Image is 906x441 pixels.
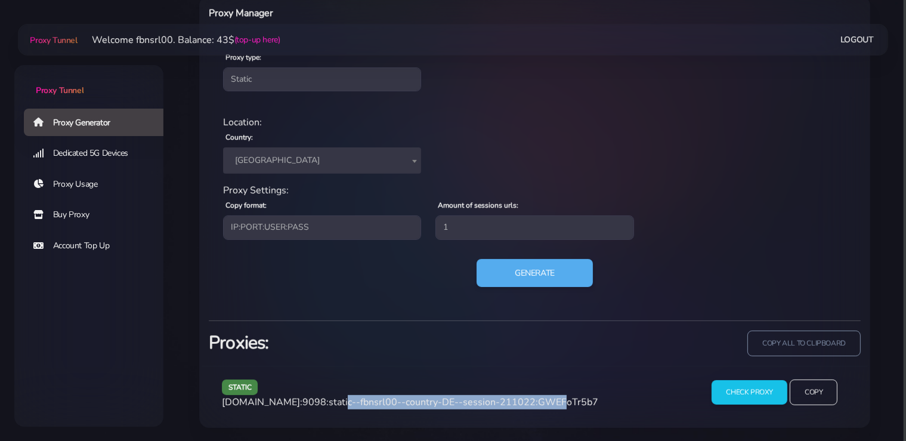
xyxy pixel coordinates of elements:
li: Welcome fbnsrl00. Balance: 43$ [78,33,280,47]
a: Proxy Tunnel [27,30,77,50]
a: Buy Proxy [24,201,173,229]
h3: Proxies: [209,331,528,355]
a: Proxy Tunnel [14,65,163,97]
a: Proxy Generator [24,109,173,136]
a: Logout [840,29,874,51]
span: [DOMAIN_NAME]:9098:static--fbnsrl00--country-DE--session-211022:GWEFoTr5b7 [222,396,598,409]
label: Country: [225,132,253,143]
button: Generate [477,259,593,288]
input: Copy [790,380,837,405]
div: Location: [216,115,854,129]
iframe: Webchat Widget [848,383,891,426]
h6: Proxy Manager [209,5,583,21]
span: Proxy Tunnel [36,85,84,96]
span: Germany [230,152,414,169]
input: copy all to clipboard [747,331,861,356]
span: static [222,380,258,394]
span: Proxy Tunnel [30,35,77,46]
a: Dedicated 5G Devices [24,140,173,167]
label: Copy format: [225,200,267,211]
input: Check Proxy [712,380,787,405]
a: (top-up here) [234,33,280,46]
label: Amount of sessions urls: [438,200,518,211]
a: Account Top Up [24,232,173,260]
a: Proxy Usage [24,171,173,198]
label: Proxy type: [225,52,261,63]
span: Germany [223,147,421,174]
div: Proxy Settings: [216,183,854,198]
